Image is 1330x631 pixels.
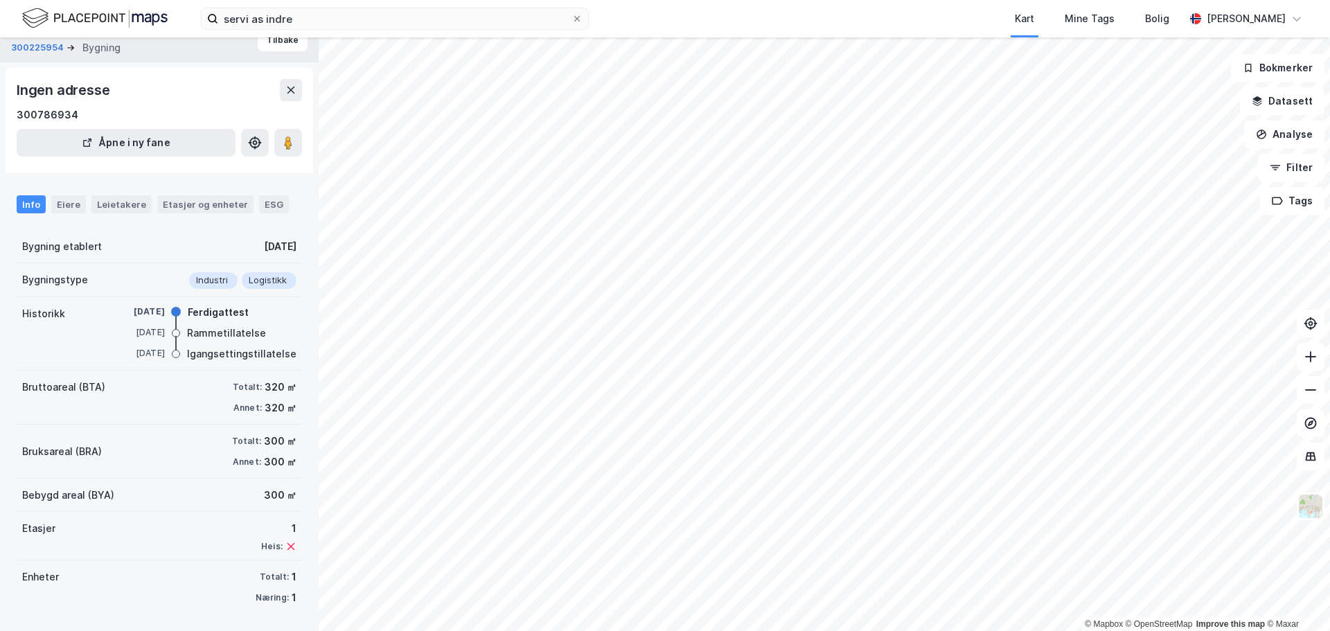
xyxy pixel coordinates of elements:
div: Bruttoareal (BTA) [22,379,105,396]
div: [DATE] [264,238,296,255]
div: Info [17,195,46,213]
div: Rammetillatelse [187,325,266,341]
iframe: Chat Widget [1261,565,1330,631]
button: 300225954 [11,41,66,55]
div: Næring: [256,592,289,603]
div: Totalt: [233,382,262,393]
div: 320 ㎡ [265,400,296,416]
div: Ingen adresse [17,79,112,101]
a: Improve this map [1196,619,1265,629]
div: Ferdigattest [188,304,249,321]
div: Totalt: [260,571,289,583]
div: Etasjer og enheter [163,198,248,211]
div: Igangsettingstillatelse [187,346,296,362]
div: Bygning [82,39,121,56]
button: Tags [1260,187,1324,215]
div: Mine Tags [1065,10,1115,27]
div: Bygningstype [22,272,88,288]
a: Mapbox [1085,619,1123,629]
div: Bolig [1145,10,1169,27]
button: Tilbake [258,29,308,51]
button: Filter [1258,154,1324,181]
div: 320 ㎡ [265,379,296,396]
div: Annet: [233,456,261,468]
div: 1 [292,569,296,585]
div: 300 ㎡ [264,487,296,504]
a: OpenStreetMap [1126,619,1193,629]
div: Bebygd areal (BYA) [22,487,114,504]
button: Åpne i ny fane [17,129,236,157]
div: 300786934 [17,107,78,123]
div: 300 ㎡ [264,433,296,450]
div: Annet: [233,402,262,414]
div: [DATE] [109,326,165,339]
div: Enheter [22,569,59,585]
div: 1 [261,520,296,537]
div: ESG [259,195,289,213]
div: 300 ㎡ [264,454,296,470]
div: Bygning etablert [22,238,102,255]
div: Bruksareal (BRA) [22,443,102,460]
div: Historikk [22,305,65,322]
div: [PERSON_NAME] [1207,10,1286,27]
div: Eiere [51,195,86,213]
img: Z [1297,493,1324,519]
button: Analyse [1244,121,1324,148]
button: Datasett [1240,87,1324,115]
div: Heis: [261,541,283,552]
div: Totalt: [232,436,261,447]
img: logo.f888ab2527a4732fd821a326f86c7f29.svg [22,6,168,30]
div: 1 [292,589,296,606]
input: Søk på adresse, matrikkel, gårdeiere, leietakere eller personer [218,8,571,29]
div: [DATE] [109,305,165,318]
div: Etasjer [22,520,55,537]
div: Kart [1015,10,1034,27]
div: [DATE] [109,347,165,359]
div: Leietakere [91,195,152,213]
button: Bokmerker [1231,54,1324,82]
